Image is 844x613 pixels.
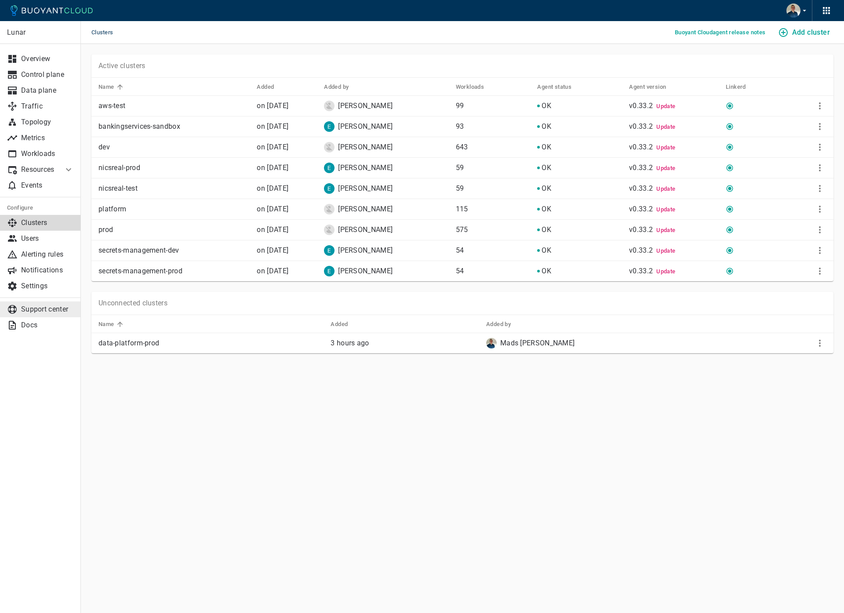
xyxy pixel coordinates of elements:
p: v0.33.2 [629,163,719,172]
img: kni@lunar.app [324,204,335,214]
span: [object Object] [542,225,551,234]
span: Tue, 23 Apr 2024 21:14:02 CEST / Tue, 23 Apr 2024 19:14:02 UTC [257,163,288,172]
span: Update [656,185,675,192]
a: Buoyant Cloudagent release notes [671,28,769,36]
span: [object Object] [542,143,551,151]
img: ehs@lunar.app [324,266,335,276]
button: More [813,120,826,133]
div: Ehsan Livani [324,163,448,173]
div: Ehsan Livani [324,266,448,276]
span: Update [656,165,675,171]
button: Buoyant Cloudagent release notes [671,26,769,39]
span: Added [257,83,285,91]
p: prod [98,225,250,234]
span: Update [656,268,675,275]
span: Update [656,227,675,233]
span: Agent version [629,83,677,91]
h5: Added by [486,321,511,328]
img: ehs@lunar.app [324,245,335,256]
p: v0.33.2 [629,205,719,214]
h5: Workloads [456,83,484,91]
button: More [813,337,826,350]
p: data-platform-prod [98,339,324,348]
span: Fri, 28 Jan 2022 13:13:19 CET / Fri, 28 Jan 2022 12:13:19 UTC [257,102,288,110]
span: Name [98,320,126,328]
p: 54 [456,267,531,276]
p: Active clusters [98,62,146,70]
button: More [813,223,826,236]
span: Update [656,144,675,151]
p: v0.33.2 [629,184,719,193]
relative-time: on [DATE] [257,163,288,172]
div: Henrik Høegh [324,101,448,111]
button: More [813,161,826,174]
p: Workloads [21,149,74,158]
img: her@lunar.app [324,101,335,111]
span: Added [331,320,359,328]
h5: Added [331,321,348,328]
span: Tue, 30 Sep 2025 13:49:44 CEST / Tue, 30 Sep 2025 11:49:44 UTC [331,339,369,347]
span: Wed, 08 Sep 2021 20:18:33 CEST / Wed, 08 Sep 2021 18:18:33 UTC [257,143,288,151]
span: Update [656,103,675,109]
p: aws-test [98,102,250,110]
p: Support center [21,305,74,314]
p: Settings [21,282,74,290]
button: More [813,244,826,257]
span: Thu, 09 Mar 2023 17:06:21 CET / Thu, 09 Mar 2023 16:06:21 UTC [257,246,288,254]
p: nicsreal-prod [98,163,250,172]
p: nicsreal-test [98,184,250,193]
span: Thu, 02 Dec 2021 11:51:58 CET / Thu, 02 Dec 2021 10:51:58 UTC [257,225,288,234]
button: More [813,265,826,278]
p: [PERSON_NAME] [338,122,393,131]
span: [object Object] [542,267,551,275]
p: Lunar [7,28,73,37]
div: Kasper Nissen [324,204,448,214]
p: [PERSON_NAME] [338,102,393,110]
p: [PERSON_NAME] [338,163,393,172]
h5: Configure [7,204,74,211]
span: Workloads [456,83,496,91]
p: secrets-management-prod [98,267,250,276]
span: Tue, 15 Aug 2023 17:02:41 CEST / Tue, 15 Aug 2023 15:02:41 UTC [257,122,288,131]
p: Users [21,234,74,243]
relative-time: on [DATE] [257,184,288,192]
div: Kasper Nissen [324,225,448,235]
h5: Agent version [629,83,666,91]
p: v0.33.2 [629,267,719,276]
p: 93 [456,122,531,131]
span: Mon, 30 Aug 2021 14:13:27 CEST / Mon, 30 Aug 2021 12:13:27 UTC [257,205,288,213]
span: [object Object] [542,205,551,213]
p: Events [21,181,74,190]
span: Update [656,206,675,213]
span: [object Object] [542,184,551,192]
relative-time: on [DATE] [257,122,288,131]
div: Ehsan Livani [324,245,448,256]
button: Add cluster [776,25,833,40]
p: [PERSON_NAME] [338,143,393,152]
h5: Added [257,83,274,91]
span: Wed, 30 Aug 2023 17:21:27 CEST / Wed, 30 Aug 2023 15:21:27 UTC [257,267,288,275]
div: Ehsan Livani [324,121,448,132]
div: Kasper Nissen [324,142,448,152]
span: [object Object] [542,122,551,131]
h5: Name [98,83,114,91]
img: ehs@lunar.app [324,163,335,173]
button: More [813,182,826,195]
span: Update [656,123,675,130]
p: [PERSON_NAME] [338,184,393,193]
p: Overview [21,54,74,63]
span: Update [656,247,675,254]
p: v0.33.2 [629,225,719,234]
p: Notifications [21,266,74,275]
p: 99 [456,102,531,110]
p: Mads [PERSON_NAME] [500,339,575,348]
h5: Linkerd [726,83,746,91]
p: [PERSON_NAME] [338,246,393,255]
h5: Buoyant Cloud agent release notes [675,29,766,36]
relative-time: on [DATE] [257,143,288,151]
p: dev [98,143,250,152]
span: [object Object] [542,246,551,254]
img: ehs@lunar.app [324,121,335,132]
p: 54 [456,246,531,255]
img: kni@lunar.app [324,225,335,235]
